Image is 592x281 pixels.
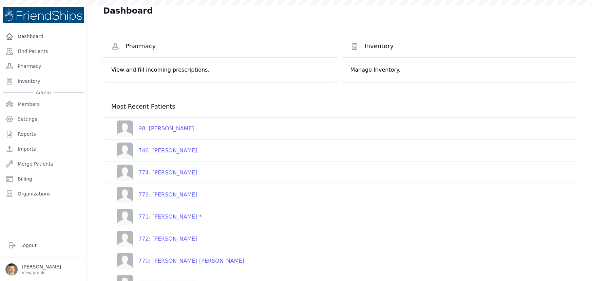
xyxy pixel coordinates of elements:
[3,172,84,186] a: Billing
[117,231,133,247] img: person-242608b1a05df3501eefc295dc1bc67a.jpg
[117,209,133,225] img: person-242608b1a05df3501eefc295dc1bc67a.jpg
[117,143,133,159] img: person-242608b1a05df3501eefc295dc1bc67a.jpg
[117,120,133,137] img: person-242608b1a05df3501eefc295dc1bc67a.jpg
[126,42,156,50] span: Pharmacy
[117,165,133,181] img: person-242608b1a05df3501eefc295dc1bc67a.jpg
[133,235,197,243] div: 772: [PERSON_NAME]
[117,187,133,203] img: person-242608b1a05df3501eefc295dc1bc67a.jpg
[3,30,84,43] a: Dashboard
[3,7,84,23] img: Medical Missions EMR
[3,112,84,126] a: Settings
[111,231,197,247] a: 772: [PERSON_NAME]
[133,191,197,199] div: 773: [PERSON_NAME]
[3,97,84,111] a: Members
[133,147,197,155] div: 746: [PERSON_NAME]
[22,263,61,270] p: [PERSON_NAME]
[3,59,84,73] a: Pharmacy
[22,270,61,276] p: View profile
[133,169,197,177] div: 774: [PERSON_NAME]
[342,35,576,82] a: Inventory Manage Inventory.
[103,35,337,82] a: Pharmacy View and fill incoming prescriptions.
[103,5,153,16] h1: Dashboard
[133,213,202,221] div: 771: [PERSON_NAME] *
[111,66,329,74] p: View and fill incoming prescriptions.
[3,187,84,201] a: Organizations
[111,165,197,181] a: 774: [PERSON_NAME]
[3,74,84,88] a: Inventory
[3,44,84,58] a: Find Patients
[3,127,84,141] a: Reports
[3,157,84,171] a: Merge Patients
[364,42,394,50] span: Inventory
[111,187,197,203] a: 773: [PERSON_NAME]
[111,209,202,225] a: 771: [PERSON_NAME] *
[111,143,197,159] a: 746: [PERSON_NAME]
[111,102,175,111] span: Most Recent Patients
[5,239,81,252] a: Logout
[350,66,568,74] p: Manage Inventory.
[33,89,54,96] span: Admin
[133,257,244,265] div: 770: [PERSON_NAME] [PERSON_NAME]
[5,263,81,276] a: [PERSON_NAME] View profile
[111,253,244,269] a: 770: [PERSON_NAME] [PERSON_NAME]
[111,120,194,137] a: 98: [PERSON_NAME]
[133,125,194,133] div: 98: [PERSON_NAME]
[117,253,133,269] img: person-242608b1a05df3501eefc295dc1bc67a.jpg
[3,142,84,156] a: Imports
